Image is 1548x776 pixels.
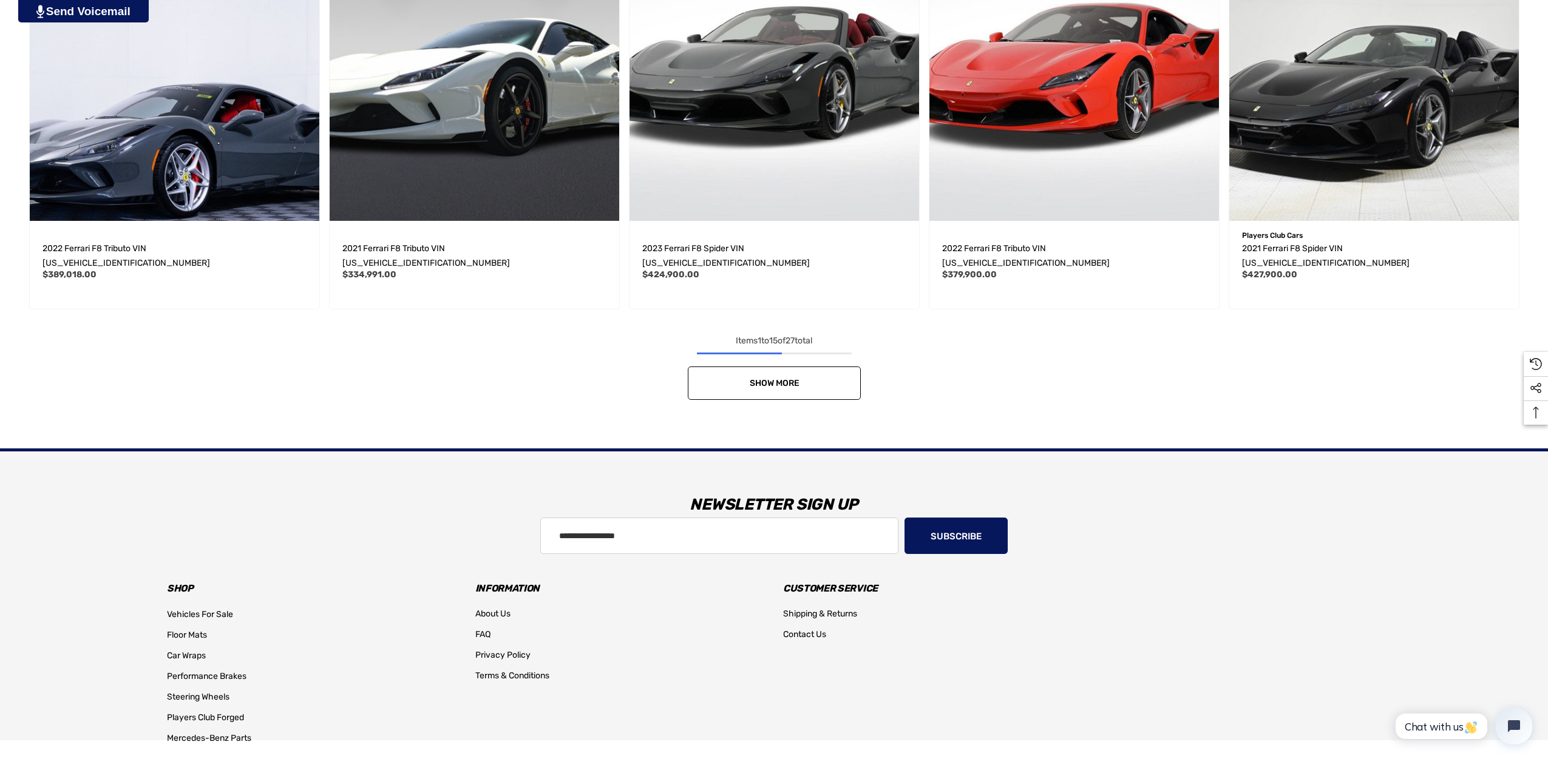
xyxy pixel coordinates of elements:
[642,243,810,268] span: 2023 Ferrari F8 Spider VIN [US_VEHICLE_IDENTIFICATION_NUMBER]
[167,728,251,749] a: Mercedes-Benz Parts
[642,269,699,280] span: $424,900.00
[167,580,457,597] h3: Shop
[783,629,826,639] span: Contact Us
[688,366,861,400] a: Show More
[1524,407,1548,419] svg: Top
[1530,358,1542,370] svg: Recently Viewed
[167,609,233,619] span: Vehicles For Sale
[342,269,396,280] span: $334,991.00
[1242,243,1410,268] span: 2021 Ferrari F8 Spider VIN [US_VEHICLE_IDENTIFICATION_NUMBER]
[783,604,857,624] a: Shipping & Returns
[1530,382,1542,394] svg: Social Media
[342,243,510,268] span: 2021 Ferrari F8 Tributo VIN [US_VEHICLE_IDENTIFICATION_NUMBER]
[783,580,1073,597] h3: Customer Service
[167,646,206,666] a: Car Wraps
[783,624,826,645] a: Contact Us
[158,487,1390,523] h3: Newsletter Sign Up
[1242,241,1506,271] a: 2021 Ferrari F8 Spider VIN ZFF93LMAXM0261002,$427,900.00
[342,241,606,271] a: 2021 Ferrari F8 Tributo VIN ZFF92LLA6M0268629,$334,991.00
[1242,228,1506,243] p: Players Club Cars
[167,692,229,702] span: Steering Wheels
[42,269,97,280] span: $389,018.00
[475,580,766,597] h3: Information
[167,687,229,707] a: Steering Wheels
[758,336,761,346] span: 1
[942,269,997,280] span: $379,900.00
[1382,698,1543,755] iframe: Tidio Chat
[36,5,44,18] img: PjwhLS0gR2VuZXJhdG9yOiBHcmF2aXQuaW8gLS0+PHN2ZyB4bWxucz0iaHR0cDovL3d3dy53My5vcmcvMjAwMC9zdmciIHhtb...
[475,624,491,645] a: FAQ
[167,671,246,681] span: Performance Brakes
[475,604,511,624] a: About Us
[167,604,233,625] a: Vehicles For Sale
[167,650,206,661] span: Car Wraps
[942,243,1110,268] span: 2022 Ferrari F8 Tributo VIN [US_VEHICLE_IDENTIFICATION_NUMBER]
[167,733,251,743] span: Mercedes-Benz Parts
[642,241,906,271] a: 2023 Ferrari F8 Spider VIN ZFF93LMA2P0296850,$424,900.00
[942,241,1206,271] a: 2022 Ferrari F8 Tributo VIN ZFF92LLA5N0282815,$379,900.00
[749,378,799,388] span: Show More
[786,336,795,346] span: 27
[475,609,511,619] span: About Us
[905,518,1008,554] button: Subscribe
[167,630,207,640] span: Floor Mats
[24,334,1524,348] div: Items to of total
[167,707,244,728] a: Players Club Forged
[783,609,857,619] span: Shipping & Returns
[475,629,491,639] span: FAQ
[769,336,778,346] span: 15
[475,670,549,681] span: Terms & Conditions
[475,650,531,660] span: Privacy Policy
[475,645,531,666] a: Privacy Policy
[1242,269,1297,280] span: $427,900.00
[42,241,307,271] a: 2022 Ferrari F8 Tributo VIN ZFF92LLA1N0275568,$389,018.00
[167,666,246,687] a: Performance Brakes
[42,243,210,268] span: 2022 Ferrari F8 Tributo VIN [US_VEHICLE_IDENTIFICATION_NUMBER]
[167,625,207,646] a: Floor Mats
[24,334,1524,400] nav: pagination
[167,712,244,723] span: Players Club Forged
[475,666,549,686] a: Terms & Conditions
